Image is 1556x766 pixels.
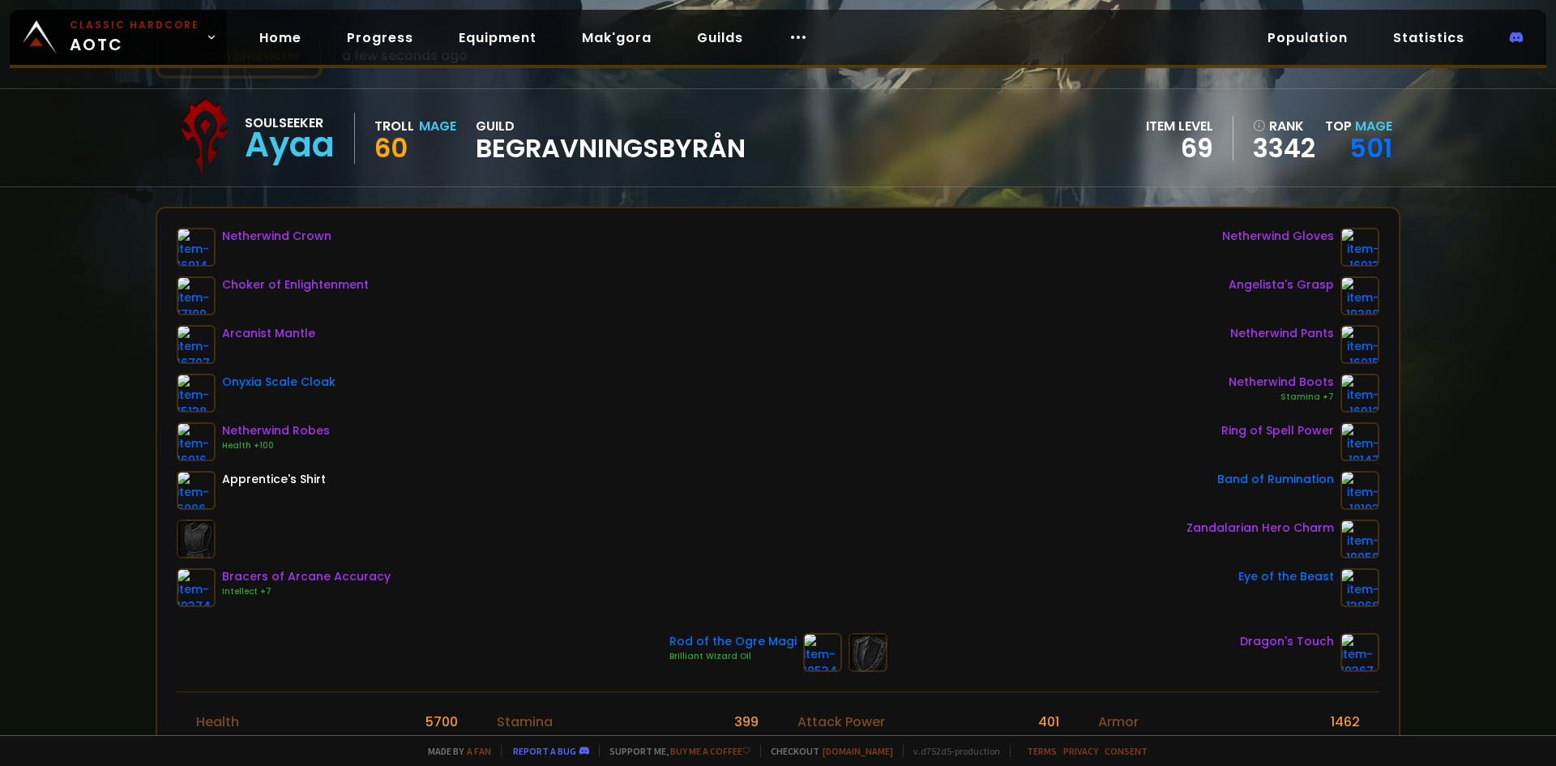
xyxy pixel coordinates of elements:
img: item-19147 [1340,422,1379,461]
span: Mage [1355,117,1392,135]
span: Checkout [760,745,893,757]
img: item-16797 [177,325,216,364]
a: Privacy [1063,745,1098,757]
div: Ayaa [245,133,335,157]
div: Ring of Spell Power [1221,422,1334,439]
img: item-19374 [177,568,216,607]
div: Mana [196,732,233,752]
img: item-6096 [177,471,216,510]
img: item-18534 [803,633,842,672]
div: Health [196,712,239,732]
div: Apprentice's Shirt [222,471,326,488]
div: Netherwind Robes [222,422,330,439]
a: Report a bug [513,745,576,757]
a: Buy me a coffee [670,745,750,757]
div: Intellect +7 [222,585,391,598]
span: v. d752d5 - production [903,745,1000,757]
a: 3342 [1253,136,1315,160]
div: Top [1325,116,1392,136]
a: Statistics [1380,21,1477,54]
a: Classic HardcoreAOTC [10,10,227,65]
div: Attack Power [797,712,885,732]
div: Intellect [497,732,550,752]
div: 7 % [1340,732,1360,752]
div: 399 [734,712,759,732]
div: Health +100 [222,439,330,452]
a: Progress [334,21,426,54]
a: Guilds [684,21,756,54]
img: item-16915 [1340,325,1379,364]
img: item-19367 [1340,633,1379,672]
span: Made by [418,745,491,757]
div: Angelista's Grasp [1229,276,1334,293]
img: item-16912 [1340,374,1379,413]
div: 448 [733,732,759,752]
img: item-16914 [177,228,216,267]
div: Melee critic [797,732,873,752]
small: Classic Hardcore [70,18,199,32]
div: Bracers of Arcane Accuracy [222,568,391,585]
img: item-16913 [1340,228,1379,267]
div: Netherwind Crown [222,228,331,245]
div: Rod of the Ogre Magi [669,633,797,650]
div: 401 [1038,712,1059,732]
div: 1462 [1331,712,1360,732]
div: Soulseeker [245,113,335,133]
a: 501 [1349,130,1392,166]
a: a fan [467,745,491,757]
div: 69 [1146,136,1213,160]
div: guild [476,116,746,160]
img: item-13968 [1340,568,1379,607]
a: [DOMAIN_NAME] [823,745,893,757]
a: Terms [1027,745,1057,757]
div: Dodge [1098,732,1142,752]
div: Stamina [497,712,553,732]
div: Onyxia Scale Cloak [222,374,336,391]
a: Population [1255,21,1361,54]
div: Brilliant Wizard Oil [669,650,797,663]
span: Support me, [599,745,750,757]
div: 5700 [425,712,458,732]
a: Consent [1105,745,1148,757]
div: Dragon's Touch [1240,633,1334,650]
div: item level [1146,116,1213,136]
a: Home [246,21,314,54]
a: Equipment [446,21,549,54]
img: item-18103 [1340,471,1379,510]
div: 14 % [1035,732,1059,752]
div: Arcanist Mantle [222,325,315,342]
div: Zandalarian Hero Charm [1186,520,1334,537]
div: 8418 [429,732,458,752]
img: item-17109 [177,276,216,315]
span: 60 [374,130,408,166]
div: Band of Rumination [1217,471,1334,488]
div: Armor [1098,712,1139,732]
div: Troll [374,116,414,136]
div: Choker of Enlightenment [222,276,369,293]
div: rank [1253,116,1315,136]
span: BEGRAVNINGSBYRÅN [476,136,746,160]
img: item-19388 [1340,276,1379,315]
img: item-15138 [177,374,216,413]
div: Stamina +7 [1229,391,1334,404]
div: Netherwind Gloves [1222,228,1334,245]
span: AOTC [70,18,199,57]
img: item-19950 [1340,520,1379,558]
div: Netherwind Pants [1230,325,1334,342]
div: Eye of the Beast [1238,568,1334,585]
div: Mage [419,116,456,136]
img: item-16916 [177,422,216,461]
a: Mak'gora [569,21,665,54]
div: Netherwind Boots [1229,374,1334,391]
